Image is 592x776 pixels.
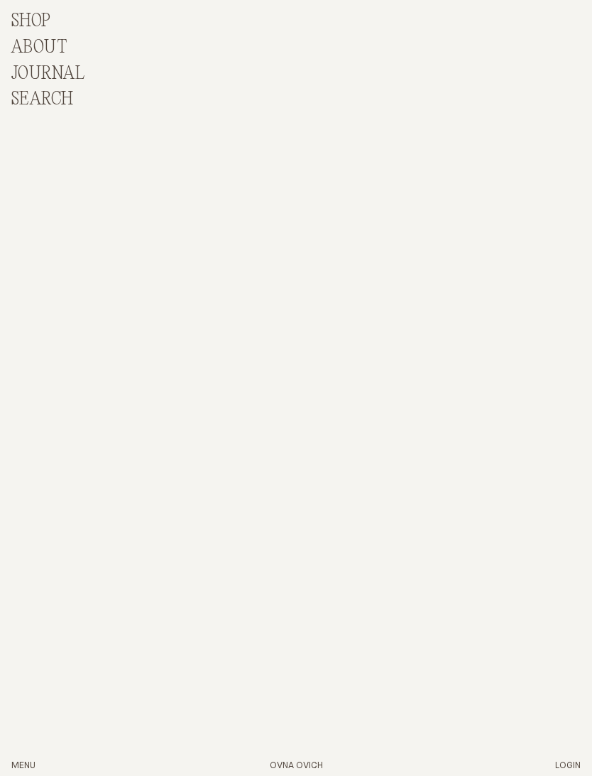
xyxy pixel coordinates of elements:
[270,761,323,770] a: Home
[11,64,84,84] a: Journal
[11,11,51,32] summary: Shop
[11,90,74,109] a: Search
[11,760,35,772] button: Open Menu
[555,761,581,770] a: Login
[11,38,67,58] summary: About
